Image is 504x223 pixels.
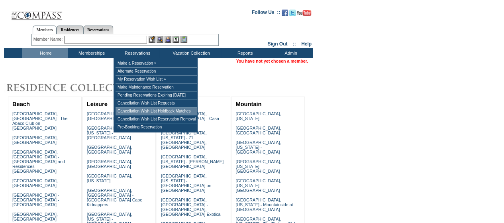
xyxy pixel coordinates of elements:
[236,59,308,63] span: You have not yet chosen a member.
[149,36,155,43] img: b_edit.gif
[116,91,197,99] td: Pending Reservations Expiring [DATE]
[116,67,197,75] td: Alternate Reservation
[235,140,281,154] a: [GEOGRAPHIC_DATA], [US_STATE] - [GEOGRAPHIC_DATA]
[161,197,220,217] a: [GEOGRAPHIC_DATA], [GEOGRAPHIC_DATA] - [GEOGRAPHIC_DATA], [GEOGRAPHIC_DATA] Exotica
[116,107,197,115] td: Cancellation Wish List Holdback Matches
[12,111,68,130] a: [GEOGRAPHIC_DATA], [GEOGRAPHIC_DATA] - The Abaco Club on [GEOGRAPHIC_DATA]
[161,130,206,150] a: [GEOGRAPHIC_DATA], [US_STATE] - 71 [GEOGRAPHIC_DATA], [GEOGRAPHIC_DATA]
[87,126,132,140] a: [GEOGRAPHIC_DATA], [US_STATE] - [GEOGRAPHIC_DATA]
[116,99,197,107] td: Cancellation Wish List Requests
[87,111,132,121] a: [GEOGRAPHIC_DATA], [GEOGRAPHIC_DATA]
[235,178,281,193] a: [GEOGRAPHIC_DATA], [US_STATE] - [GEOGRAPHIC_DATA]
[83,26,113,34] a: Reservations
[12,150,65,174] a: [GEOGRAPHIC_DATA], [GEOGRAPHIC_DATA] - [GEOGRAPHIC_DATA] and Residences [GEOGRAPHIC_DATA]
[161,174,211,193] a: [GEOGRAPHIC_DATA], [US_STATE] - [GEOGRAPHIC_DATA] on [GEOGRAPHIC_DATA]
[293,41,296,47] span: ::
[11,4,63,20] img: Compass Home
[114,48,159,58] td: Reservations
[87,188,142,207] a: [GEOGRAPHIC_DATA], [GEOGRAPHIC_DATA] - [GEOGRAPHIC_DATA] Cape Kidnappers
[68,48,114,58] td: Memberships
[173,36,179,43] img: Reservations
[116,83,197,91] td: Make Maintenance Reservation
[161,111,219,126] a: [GEOGRAPHIC_DATA], [GEOGRAPHIC_DATA] - Casa [PERSON_NAME]
[12,135,58,145] a: [GEOGRAPHIC_DATA], [GEOGRAPHIC_DATA]
[116,115,197,123] td: Cancellation Wish List Reservation Removal
[165,36,171,43] img: Impersonate
[4,80,159,96] img: Destinations by Exclusive Resorts
[22,48,68,58] td: Home
[33,26,57,34] a: Members
[116,75,197,83] td: My Reservation Wish List »
[159,48,221,58] td: Vacation Collection
[289,12,296,17] a: Follow us on Twitter
[267,48,313,58] td: Admin
[221,48,267,58] td: Reports
[235,197,293,212] a: [GEOGRAPHIC_DATA], [US_STATE] - Mountainside at [GEOGRAPHIC_DATA]
[297,10,311,16] img: Subscribe to our YouTube Channel
[12,178,58,188] a: [GEOGRAPHIC_DATA], [GEOGRAPHIC_DATA]
[235,159,281,174] a: [GEOGRAPHIC_DATA], [US_STATE] - [GEOGRAPHIC_DATA]
[116,123,197,131] td: Pre-Booking Reservation
[235,101,261,107] a: Mountain
[161,154,224,169] a: [GEOGRAPHIC_DATA], [US_STATE] - [PERSON_NAME][GEOGRAPHIC_DATA]
[267,41,287,47] a: Sign Out
[12,212,58,221] a: [GEOGRAPHIC_DATA], [GEOGRAPHIC_DATA]
[180,36,187,43] img: b_calculator.gif
[235,111,281,121] a: [GEOGRAPHIC_DATA], [US_STATE]
[297,12,311,17] a: Subscribe to our YouTube Channel
[282,10,288,16] img: Become our fan on Facebook
[87,174,132,183] a: [GEOGRAPHIC_DATA], [US_STATE]
[301,41,312,47] a: Help
[282,12,288,17] a: Become our fan on Facebook
[33,36,64,43] div: Member Name:
[252,9,280,18] td: Follow Us ::
[87,101,108,107] a: Leisure
[57,26,83,34] a: Residences
[87,159,132,169] a: [GEOGRAPHIC_DATA], [GEOGRAPHIC_DATA]
[116,59,197,67] td: Make a Reservation »
[235,126,281,135] a: [GEOGRAPHIC_DATA], [GEOGRAPHIC_DATA]
[289,10,296,16] img: Follow us on Twitter
[157,36,163,43] img: View
[12,193,59,207] a: [GEOGRAPHIC_DATA] - [GEOGRAPHIC_DATA] - [GEOGRAPHIC_DATA]
[12,101,30,107] a: Beach
[87,145,132,154] a: [GEOGRAPHIC_DATA], [GEOGRAPHIC_DATA]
